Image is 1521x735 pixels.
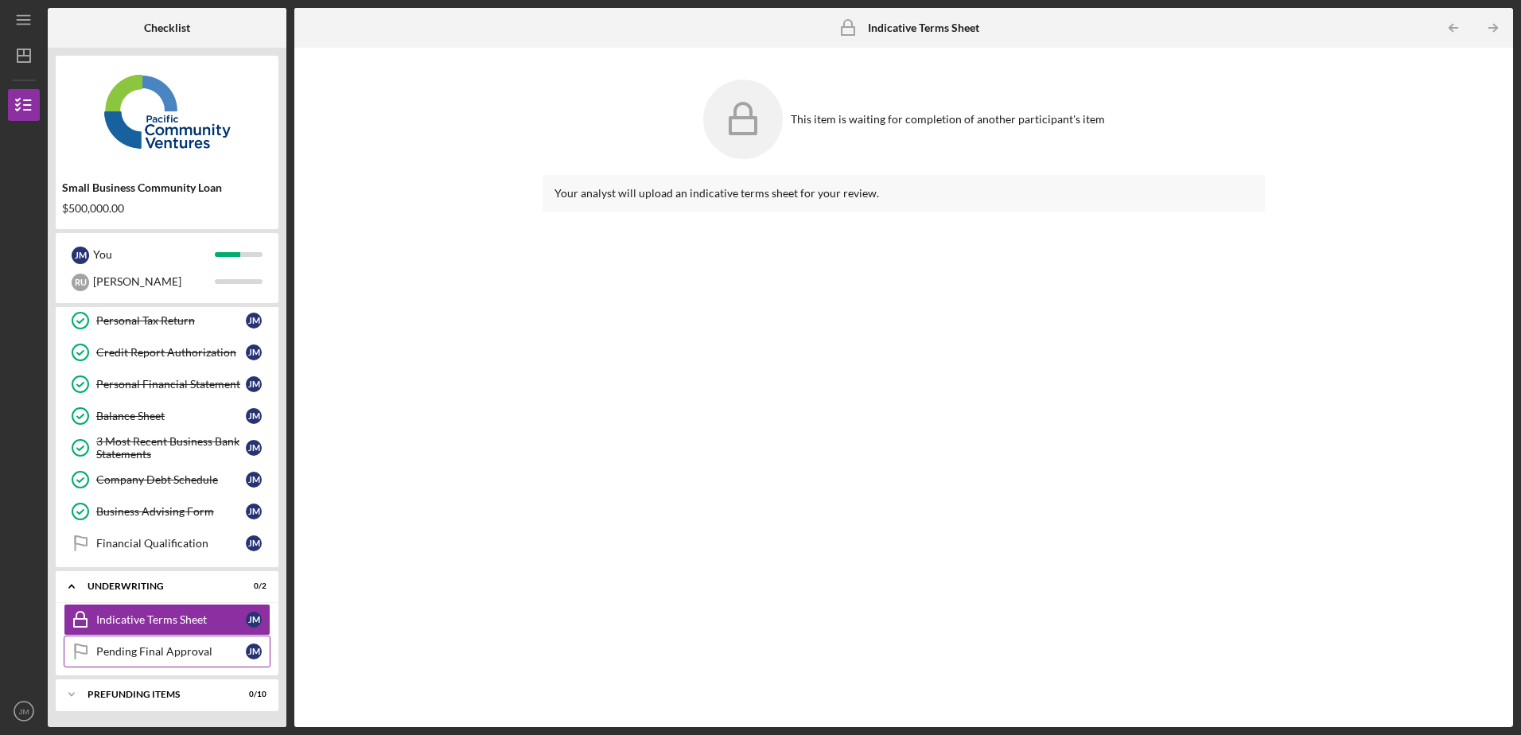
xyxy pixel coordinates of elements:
[64,368,270,400] a: Personal Financial StatementJM
[64,604,270,636] a: Indicative Terms SheetJM
[868,21,979,34] b: Indicative Terms Sheet
[64,464,270,496] a: Company Debt ScheduleJM
[96,613,246,626] div: Indicative Terms Sheet
[246,408,262,424] div: J M
[56,64,278,159] img: Product logo
[238,581,266,591] div: 0 / 2
[246,644,262,659] div: J M
[88,581,227,591] div: Underwriting
[19,707,29,716] text: JM
[64,336,270,368] a: Credit Report AuthorizationJM
[246,376,262,392] div: J M
[96,410,246,422] div: Balance Sheet
[246,472,262,488] div: J M
[64,496,270,527] a: Business Advising FormJM
[246,504,262,519] div: J M
[246,344,262,360] div: J M
[96,435,246,461] div: 3 Most Recent Business Bank Statements
[246,440,262,456] div: J M
[72,247,89,264] div: J M
[246,612,262,628] div: J M
[93,268,215,295] div: [PERSON_NAME]
[62,181,272,194] div: Small Business Community Loan
[8,695,40,727] button: JM
[791,113,1105,126] div: This item is waiting for completion of another participant's item
[246,535,262,551] div: J M
[96,645,246,658] div: Pending Final Approval
[96,346,246,359] div: Credit Report Authorization
[238,690,266,699] div: 0 / 10
[93,241,215,268] div: You
[64,636,270,667] a: Pending Final ApprovalJM
[64,432,270,464] a: 3 Most Recent Business Bank StatementsJM
[144,21,190,34] b: Checklist
[88,690,227,699] div: Prefunding Items
[96,378,246,391] div: Personal Financial Statement
[62,202,272,215] div: $500,000.00
[96,505,246,518] div: Business Advising Form
[64,527,270,559] a: Financial QualificationJM
[554,187,1252,200] div: Your analyst will upload an indicative terms sheet for your review.
[96,473,246,486] div: Company Debt Schedule
[72,274,89,291] div: R U
[64,400,270,432] a: Balance SheetJM
[246,313,262,329] div: J M
[96,314,246,327] div: Personal Tax Return
[64,305,270,336] a: Personal Tax ReturnJM
[96,537,246,550] div: Financial Qualification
